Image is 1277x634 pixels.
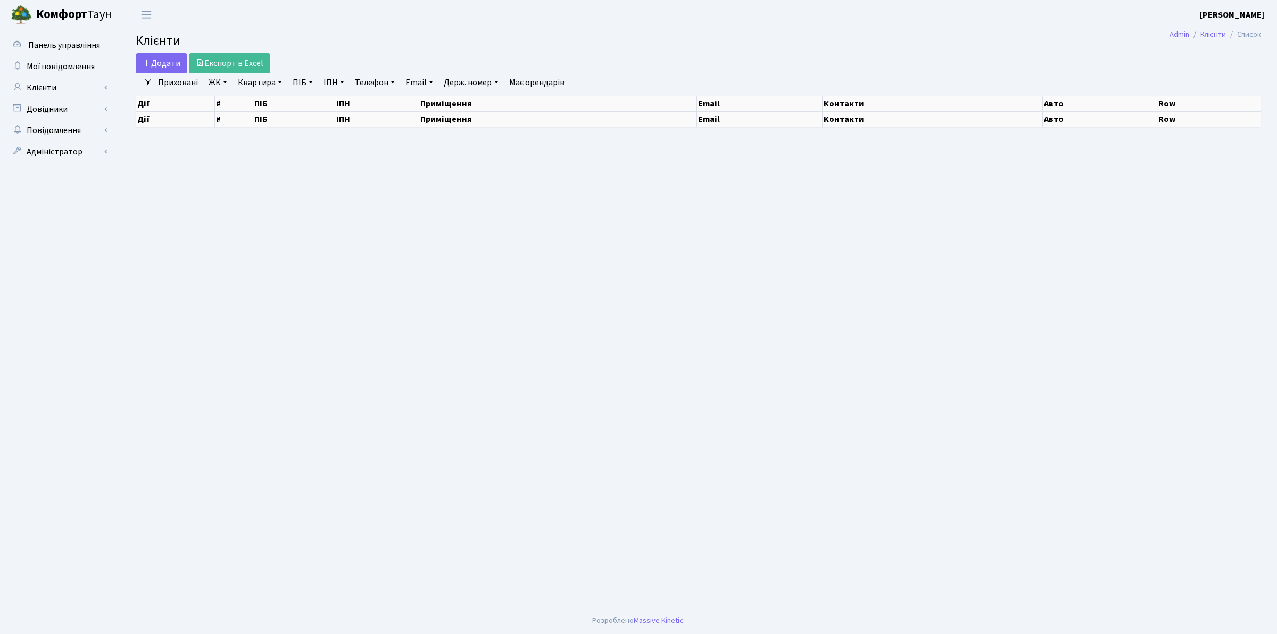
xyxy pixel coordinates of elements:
a: Експорт в Excel [189,53,270,73]
th: Контакти [822,111,1043,127]
a: Панель управління [5,35,112,56]
a: Приховані [154,73,202,92]
a: Довідники [5,98,112,120]
th: Email [697,111,822,127]
span: Мої повідомлення [27,61,95,72]
th: ПІБ [253,111,335,127]
a: Додати [136,53,187,73]
a: Квартира [234,73,286,92]
a: Massive Kinetic [634,615,683,626]
a: Мої повідомлення [5,56,112,77]
span: Додати [143,57,180,69]
a: Повідомлення [5,120,112,141]
a: Телефон [351,73,399,92]
th: ПІБ [253,96,335,111]
button: Переключити навігацію [133,6,160,23]
a: [PERSON_NAME] [1200,9,1264,21]
a: Клієнти [1200,29,1226,40]
a: Має орендарів [505,73,569,92]
th: Авто [1043,111,1157,127]
th: Приміщення [419,111,697,127]
div: Розроблено . [592,615,685,627]
th: # [215,96,253,111]
a: ІПН [319,73,349,92]
th: Email [697,96,822,111]
a: Держ. номер [440,73,502,92]
th: Дії [136,96,215,111]
th: ІПН [335,111,419,127]
nav: breadcrumb [1154,23,1277,46]
th: Приміщення [419,96,697,111]
th: Контакти [822,96,1043,111]
a: Адміністратор [5,141,112,162]
th: Авто [1043,96,1157,111]
a: Admin [1170,29,1189,40]
span: Таун [36,6,112,24]
th: ІПН [335,96,419,111]
th: Row [1157,96,1261,111]
a: ЖК [204,73,231,92]
a: Клієнти [5,77,112,98]
span: Панель управління [28,39,100,51]
th: # [215,111,253,127]
th: Row [1157,111,1261,127]
a: ПІБ [288,73,317,92]
li: Список [1226,29,1261,40]
th: Дії [136,111,215,127]
img: logo.png [11,4,32,26]
a: Email [401,73,437,92]
span: Клієнти [136,31,180,50]
b: Комфорт [36,6,87,23]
